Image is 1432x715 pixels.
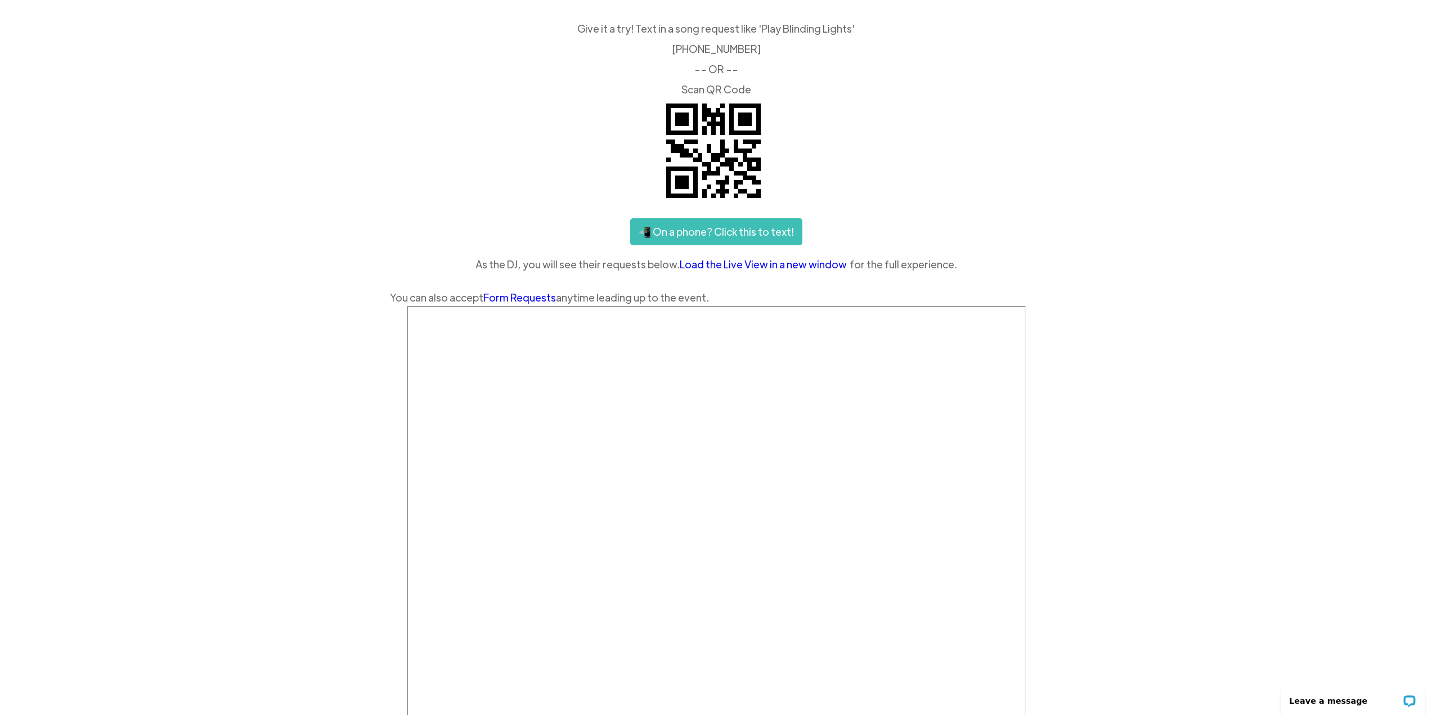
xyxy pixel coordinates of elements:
a: 📲 On a phone? Click this to text! [630,218,802,245]
div: As the DJ, you will see their requests below. for the full experience. [390,256,1043,273]
img: QR code [657,95,770,207]
a: Form Requests [483,291,556,304]
iframe: LiveChat chat widget [1274,680,1432,715]
a: Load the Live View in a new window [680,256,850,273]
div: Give it a try! Text in a song request like 'Play Blinding Lights' ‍ [PHONE_NUMBER] -- OR -- ‍ Sca... [390,24,1043,95]
div: You can also accept anytime leading up to the event. [390,289,1043,306]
